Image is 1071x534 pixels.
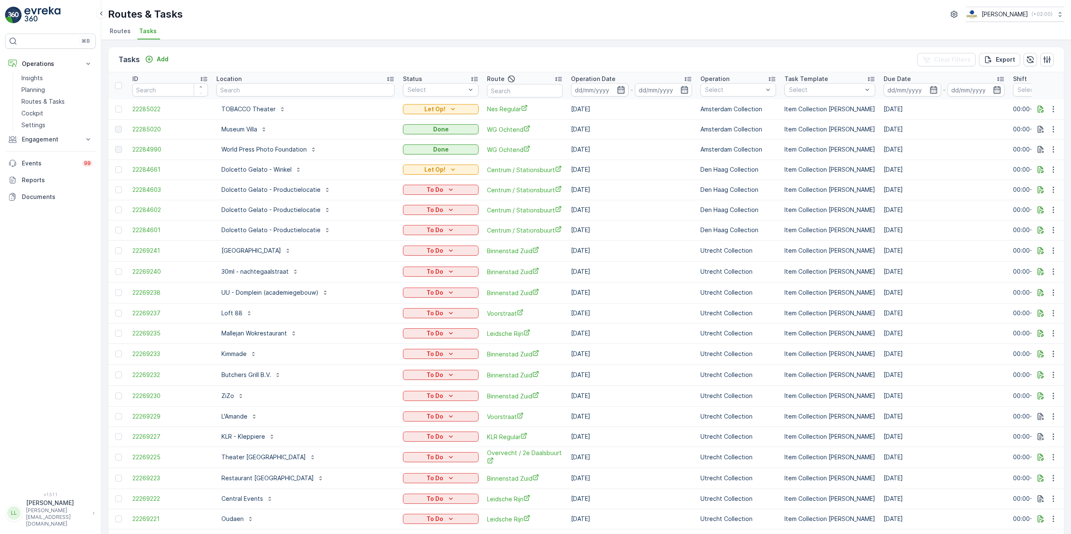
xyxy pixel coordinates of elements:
[216,306,258,320] button: Loft 88
[426,412,443,421] p: To Do
[426,329,443,338] p: To Do
[487,145,563,154] span: WG Ochtend
[221,515,244,523] p: Oudaen
[884,83,941,97] input: dd/mm/yyyy
[26,499,88,507] p: [PERSON_NAME]
[115,289,122,296] div: Toggle Row Selected
[487,392,563,400] a: Binnenstad Zuid
[426,371,443,379] p: To Do
[221,474,314,482] p: Restaurant [GEOGRAPHIC_DATA]
[216,143,322,156] button: World Press Photo Foundation
[132,432,208,441] a: 22269227
[157,55,168,63] p: Add
[403,288,479,298] button: To Do
[426,309,443,317] p: To Do
[221,267,289,276] p: 30ml - nachtegaalstraat
[132,267,208,276] a: 22269240
[132,515,208,523] a: 22269221
[487,246,563,255] span: Binnenstad Zuid
[110,27,131,35] span: Routes
[118,54,140,65] p: Tasks
[403,104,479,114] button: Let Op!
[426,206,443,214] p: To Do
[879,468,1009,489] td: [DATE]
[132,309,208,317] a: 22269237
[1032,11,1053,18] p: ( +02:00 )
[115,126,122,133] div: Toggle Row Selected
[221,145,307,154] p: World Press Photo Foundation
[487,105,563,113] a: Nes Regular
[403,185,479,195] button: To Do
[216,471,329,485] button: Restaurant [GEOGRAPHIC_DATA]
[132,206,208,214] a: 22284602
[216,75,242,83] p: Location
[221,371,271,379] p: Butchers Grill B.V.
[216,327,302,340] button: Mallejan Wokrestaurant
[426,495,443,503] p: To Do
[403,75,422,83] p: Status
[221,246,281,255] p: [GEOGRAPHIC_DATA]
[879,489,1009,509] td: [DATE]
[567,220,696,240] td: [DATE]
[487,474,563,483] span: Binnenstad Zuid
[426,515,443,523] p: To Do
[487,371,563,380] a: Binnenstad Zuid
[216,183,336,196] button: Dolcetto Gelato - Productielocatie
[82,38,90,44] p: ⌘B
[487,206,563,215] a: Centrum / Stationsbuurt
[879,119,1009,139] td: [DATE]
[132,145,208,154] a: 22284990
[115,413,122,420] div: Toggle Row Selected
[784,125,875,133] p: Item Collection [PERSON_NAME]
[403,452,479,462] button: To Do
[221,329,287,338] p: Mallejan Wokrestaurant
[115,454,122,461] div: Toggle Row Selected
[21,74,43,82] p: Insights
[403,432,479,442] button: To Do
[221,432,265,441] p: KLR - Kleppiere
[115,310,122,317] div: Toggle Row Selected
[567,427,696,447] td: [DATE]
[216,163,307,176] button: Dolcetto Gelato - Winkel
[22,159,77,168] p: Events
[5,155,96,172] a: Events99
[879,240,1009,261] td: [DATE]
[132,392,208,400] span: 22269230
[487,309,563,318] a: Voorstraat
[132,186,208,194] span: 22284603
[5,188,96,205] a: Documents
[216,410,263,423] button: L'Amande
[132,474,208,482] a: 22269223
[18,84,96,96] a: Planning
[567,240,696,261] td: [DATE]
[403,328,479,338] button: To Do
[943,85,946,95] p: -
[216,389,249,403] button: ZiZo
[132,246,208,255] a: 22269241
[567,139,696,160] td: [DATE]
[132,453,208,461] a: 22269225
[221,288,318,297] p: UU - Domplein (academiegebouw)
[403,267,479,277] button: To Do
[567,509,696,529] td: [DATE]
[403,349,479,359] button: To Do
[5,131,96,148] button: Engagement
[403,308,479,318] button: To Do
[700,125,776,133] p: Amsterdam Collection
[221,453,306,461] p: Theater [GEOGRAPHIC_DATA]
[5,499,96,527] button: LL[PERSON_NAME][PERSON_NAME][EMAIL_ADDRESS][DOMAIN_NAME]
[7,506,21,520] div: LL
[567,343,696,364] td: [DATE]
[879,447,1009,468] td: [DATE]
[5,7,22,24] img: logo
[221,105,276,113] p: TOBACCO Theater
[487,288,563,297] span: Binnenstad Zuid
[700,75,729,83] p: Operation
[22,176,92,184] p: Reports
[403,514,479,524] button: To Do
[216,123,272,136] button: Museum Villa
[966,7,1064,22] button: [PERSON_NAME](+02:00)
